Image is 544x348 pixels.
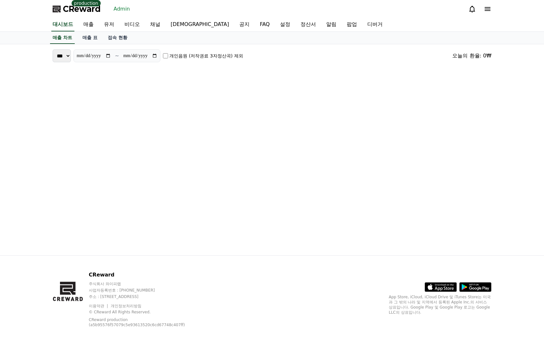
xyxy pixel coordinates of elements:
p: 주식회사 와이피랩 [89,281,201,286]
p: App Store, iCloud, iCloud Drive 및 iTunes Store는 미국과 그 밖의 나라 및 지역에서 등록된 Apple Inc.의 서비스 상표입니다. Goo... [389,294,491,315]
a: CReward [53,4,101,14]
a: 개인정보처리방침 [111,304,141,308]
p: ~ [115,52,119,60]
a: FAQ [255,18,275,31]
a: 접속 현황 [103,32,132,44]
div: 오늘의 환율: 0₩ [452,52,491,60]
label: 개인음원 (저작권료 3자정산곡) 제외 [169,53,243,59]
a: 채널 [145,18,166,31]
p: © CReward All Rights Reserved. [89,310,201,315]
a: 설정 [275,18,295,31]
p: CReward [89,271,201,279]
p: CReward production (a5b95576f57079c5e93613520c6cd67748c407ff) [89,317,191,327]
a: 디버거 [362,18,388,31]
a: 유저 [99,18,119,31]
span: CReward [63,4,101,14]
a: 매출 [78,18,99,31]
a: [DEMOGRAPHIC_DATA] [166,18,234,31]
a: 정산서 [295,18,321,31]
a: 알림 [321,18,342,31]
a: 대시보드 [51,18,74,31]
a: 이용약관 [89,304,109,308]
a: 팝업 [342,18,362,31]
a: Admin [111,4,132,14]
a: 매출 표 [77,32,103,44]
a: 공지 [234,18,255,31]
p: 사업자등록번호 : [PHONE_NUMBER] [89,288,201,293]
a: 매출 차트 [50,32,75,44]
a: 비디오 [119,18,145,31]
p: 주소 : [STREET_ADDRESS] [89,294,201,299]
